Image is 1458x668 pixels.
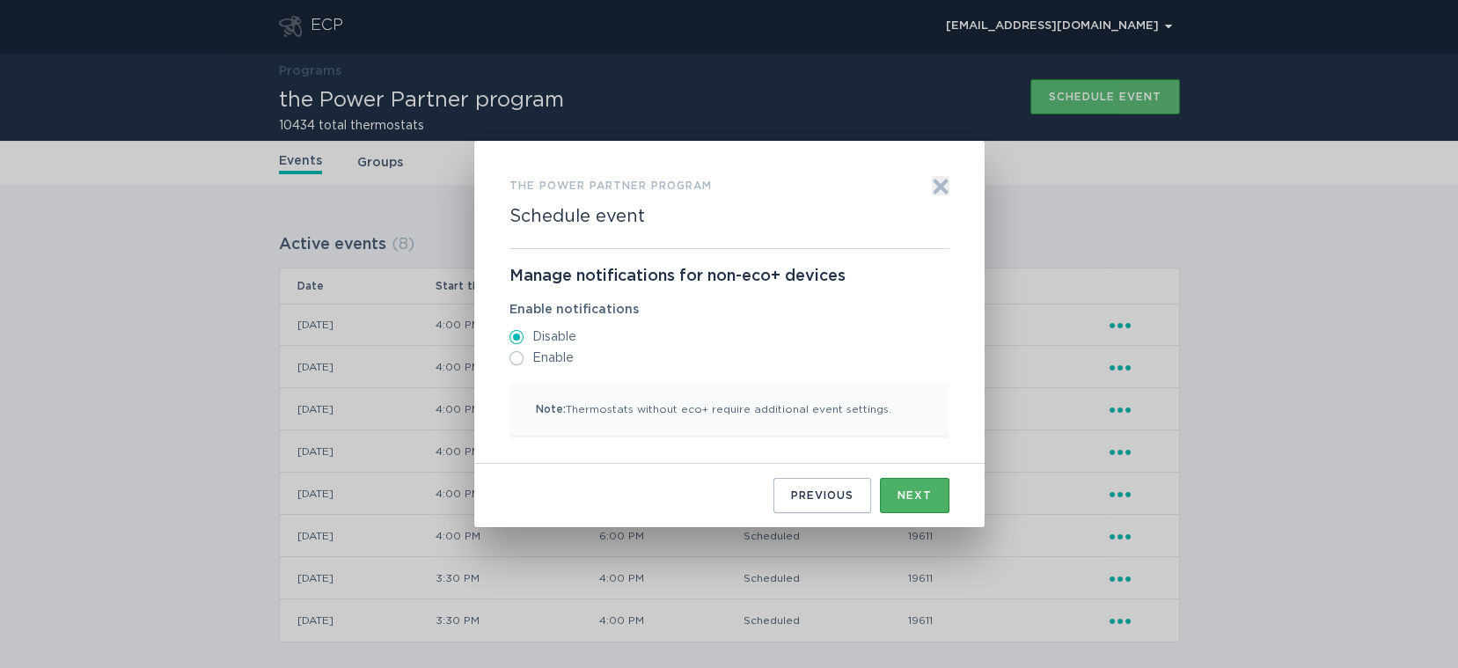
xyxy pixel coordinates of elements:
[509,383,949,436] p: Thermostats without eco+ require additional event settings.
[536,404,566,415] span: Note:
[932,176,949,195] button: Exit
[898,490,932,501] div: Next
[773,478,871,513] button: Previous
[509,176,712,195] h3: the Power Partner program
[791,490,854,501] div: Previous
[509,267,949,286] p: Manage notifications for non-eco+ devices
[509,351,949,365] label: Enable
[509,330,524,344] input: Disable
[509,351,524,365] input: Enable
[509,304,949,316] label: Enable notifications
[880,478,949,513] button: Next
[509,330,949,344] label: Disable
[474,141,985,527] div: Form to create an event
[509,206,645,227] h2: Schedule event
